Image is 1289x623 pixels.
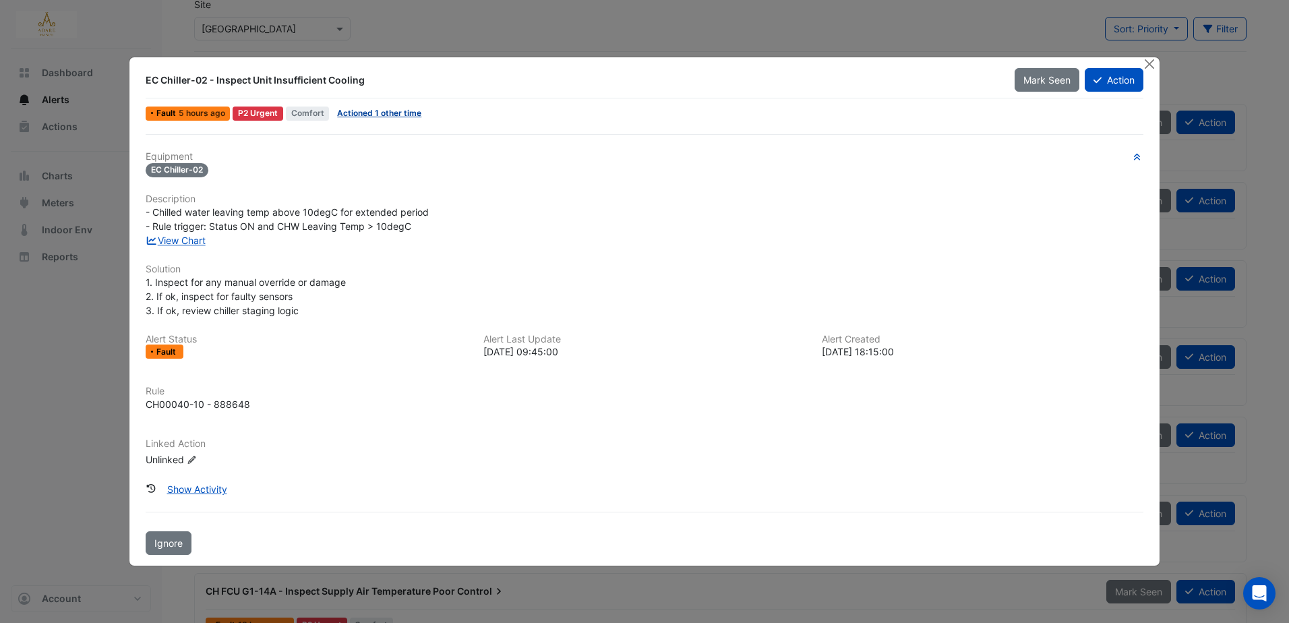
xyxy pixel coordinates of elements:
h6: Rule [146,386,1143,397]
span: 1. Inspect for any manual override or damage 2. If ok, inspect for faulty sensors 3. If ok, revie... [146,276,346,316]
button: Show Activity [158,477,236,501]
a: View Chart [146,235,206,246]
button: Mark Seen [1015,68,1079,92]
span: Comfort [286,107,330,121]
a: Actioned 1 other time [337,108,421,118]
span: EC Chiller-02 [146,163,208,177]
span: Fault [156,109,179,117]
fa-icon: Edit Linked Action [187,455,197,465]
button: Close [1143,57,1157,71]
h6: Alert Last Update [483,334,805,345]
h6: Equipment [146,151,1143,162]
h6: Solution [146,264,1143,275]
div: [DATE] 09:45:00 [483,345,805,359]
h6: Alert Status [146,334,467,345]
span: Fault [156,348,179,356]
span: Ignore [154,537,183,549]
h6: Alert Created [822,334,1143,345]
div: [DATE] 18:15:00 [822,345,1143,359]
h6: Description [146,194,1143,205]
div: EC Chiller-02 - Inspect Unit Insufficient Cooling [146,73,998,87]
span: Fri 05-Sep-2025 09:45 IST [179,108,225,118]
div: Open Intercom Messenger [1243,577,1276,610]
h6: Linked Action [146,438,1143,450]
button: Ignore [146,531,191,555]
span: Mark Seen [1023,74,1071,86]
div: P2 Urgent [233,107,283,121]
div: Unlinked [146,452,307,467]
button: Action [1085,68,1143,92]
div: CH00040-10 - 888648 [146,397,250,411]
span: - Chilled water leaving temp above 10degC for extended period - Rule trigger: Status ON and CHW L... [146,206,429,232]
